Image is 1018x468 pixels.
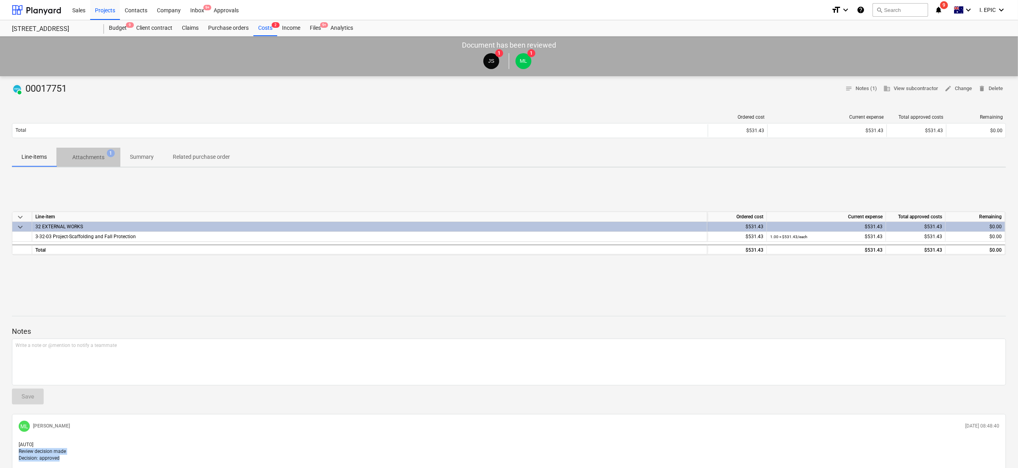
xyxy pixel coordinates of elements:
[940,1,948,9] span: 9
[107,149,115,157] span: 1
[12,25,95,33] div: [STREET_ADDRESS]
[949,222,1002,232] div: $0.00
[253,20,277,36] div: Costs
[495,49,503,57] span: 1
[305,20,326,36] div: Files
[203,5,211,10] span: 9+
[886,212,946,222] div: Total approved costs
[483,53,499,69] div: Jacob Salta
[711,232,763,242] div: $531.43
[12,83,70,95] div: 00017751
[770,222,883,232] div: $531.43
[320,22,328,28] span: 9+
[13,85,21,93] img: xero.svg
[770,235,807,239] small: 1.00 × $531.43 / each
[945,84,972,93] span: Change
[15,127,26,134] p: Total
[12,327,1006,336] p: Notes
[305,20,326,36] a: Files9+
[770,245,883,255] div: $531.43
[979,7,996,13] span: I. EPIC
[941,83,975,95] button: Change
[711,245,763,255] div: $531.43
[880,83,941,95] button: View subcontractor
[890,114,943,120] div: Total approved costs
[978,85,985,92] span: delete
[771,128,883,133] div: $531.43
[126,22,134,28] span: 9
[173,153,230,161] p: Related purchase order
[326,20,358,36] a: Analytics
[842,83,880,95] button: Notes (1)
[20,423,28,429] span: ML
[975,83,1006,95] button: Delete
[978,84,1003,93] span: Delete
[935,5,943,15] i: notifications
[253,20,277,36] a: Costs2
[32,212,707,222] div: Line-item
[890,128,943,133] div: $531.43
[767,212,886,222] div: Current expense
[527,49,535,57] span: 1
[35,222,704,231] div: 32 EXTERNAL WORKS
[845,84,877,93] span: Notes (1)
[19,421,30,432] div: Matt Lebon
[131,20,177,36] a: Client contract
[15,212,25,222] span: keyboard_arrow_down
[945,85,952,92] span: edit
[177,20,203,36] a: Claims
[272,22,280,28] span: 2
[15,222,25,232] span: keyboard_arrow_down
[857,5,865,15] i: Knowledge base
[35,234,136,239] span: 3-32-03 Project-Scaffolding and Fall Protection
[488,58,495,64] span: JS
[845,85,852,92] span: notes
[889,222,942,232] div: $531.43
[841,5,850,15] i: keyboard_arrow_down
[997,5,1006,15] i: keyboard_arrow_down
[33,423,70,429] p: [PERSON_NAME]
[19,442,66,461] span: [AUTO] Review decision made Decision: approved
[707,212,767,222] div: Ordered cost
[520,58,527,64] span: ML
[516,53,531,69] div: Matt Lebon
[462,40,556,50] p: Document has been reviewed
[104,20,131,36] div: Budget
[771,114,884,120] div: Current expense
[883,84,938,93] span: View subcontractor
[12,83,22,95] div: Invoice has been synced with Xero and its status is currently PAID
[873,3,928,17] button: Search
[831,5,841,15] i: format_size
[965,423,999,429] p: [DATE] 08:48:40
[876,7,883,13] span: search
[946,212,1005,222] div: Remaining
[950,114,1003,120] div: Remaining
[950,128,1003,133] div: $0.00
[104,20,131,36] a: Budget9
[711,114,765,120] div: Ordered cost
[889,245,942,255] div: $531.43
[203,20,253,36] a: Purchase orders
[949,232,1002,242] div: $0.00
[711,128,764,133] div: $531.43
[277,20,305,36] a: Income
[72,153,104,162] p: Attachments
[889,232,942,242] div: $531.43
[130,153,154,161] p: Summary
[32,245,707,254] div: Total
[949,245,1002,255] div: $0.00
[711,222,763,232] div: $531.43
[964,5,973,15] i: keyboard_arrow_down
[883,85,891,92] span: business
[770,232,883,242] div: $531.43
[21,153,47,161] p: Line-items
